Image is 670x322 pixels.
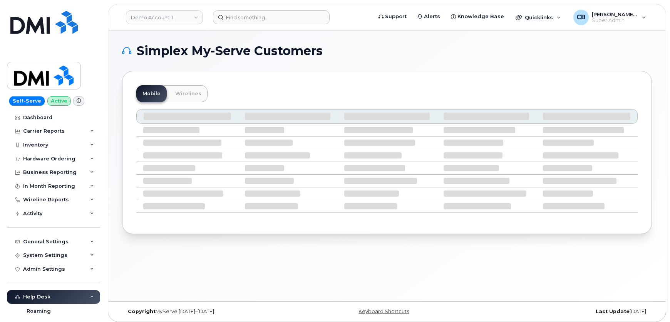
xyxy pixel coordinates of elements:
[169,85,208,102] a: Wirelines
[596,309,630,314] strong: Last Update
[475,309,652,315] div: [DATE]
[122,309,299,315] div: MyServe [DATE]–[DATE]
[128,309,156,314] strong: Copyright
[136,85,167,102] a: Mobile
[358,309,409,314] a: Keyboard Shortcuts
[137,45,323,57] span: Simplex My-Serve Customers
